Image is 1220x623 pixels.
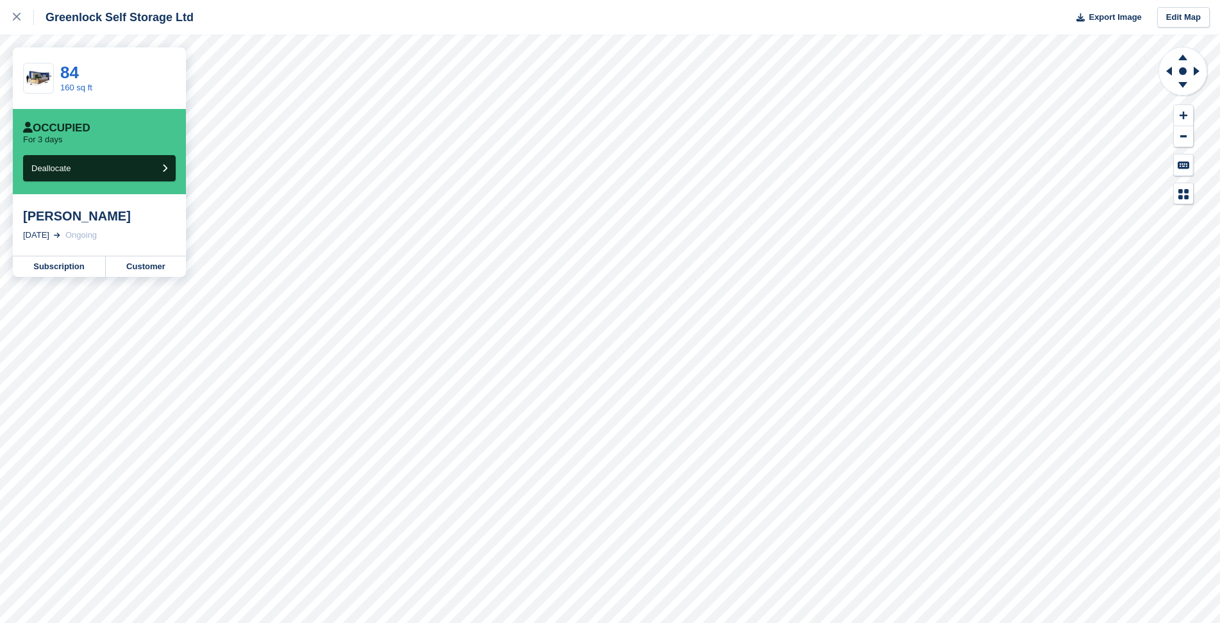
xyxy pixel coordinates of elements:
[54,233,60,238] img: arrow-right-light-icn-cde0832a797a2874e46488d9cf13f60e5c3a73dbe684e267c42b8395dfbc2abf.svg
[23,208,176,224] div: [PERSON_NAME]
[60,83,92,92] a: 160 sq ft
[23,155,176,181] button: Deallocate
[1174,126,1193,147] button: Zoom Out
[1174,105,1193,126] button: Zoom In
[1069,7,1142,28] button: Export Image
[23,135,62,145] p: For 3 days
[23,229,49,242] div: [DATE]
[106,256,186,277] a: Customer
[1089,11,1141,24] span: Export Image
[65,229,97,242] div: Ongoing
[13,256,106,277] a: Subscription
[1174,183,1193,204] button: Map Legend
[31,163,71,173] span: Deallocate
[34,10,194,25] div: Greenlock Self Storage Ltd
[24,67,53,90] img: 20-ft-container%20(3).jpg
[1157,7,1210,28] a: Edit Map
[23,122,90,135] div: Occupied
[60,63,79,82] a: 84
[1174,154,1193,176] button: Keyboard Shortcuts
